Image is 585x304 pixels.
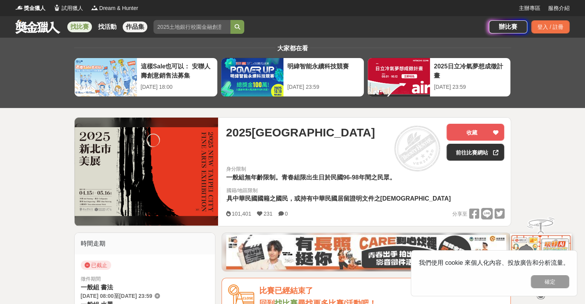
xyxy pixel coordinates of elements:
a: 找比賽 [67,22,92,32]
span: 試用獵人 [62,4,83,12]
span: 2025[GEOGRAPHIC_DATA] [226,124,375,141]
span: 231 [263,211,272,217]
span: 大家都在看 [275,45,310,51]
div: 登入 / 註冊 [531,20,570,33]
a: 2025日立冷氣夢想成徵計畫[DATE] 23:59 [367,58,511,97]
img: Cover Image [75,127,218,216]
div: 時間走期 [75,233,215,254]
div: [DATE] 23:59 [434,83,507,91]
a: 主辦專區 [519,4,540,12]
button: 確定 [531,275,569,288]
span: 101,401 [232,211,251,217]
div: 2025日立冷氣夢想成徵計畫 [434,62,507,79]
div: 比賽已經結束了 [259,284,504,297]
a: 這樣Sale也可以： 安聯人壽創意銷售法募集[DATE] 18:00 [74,58,218,97]
span: 徵件期間 [81,276,101,282]
a: Logo獎金獵人 [15,4,45,12]
a: 找活動 [95,22,120,32]
span: 獎金獵人 [24,4,45,12]
a: 前往比賽網站 [447,144,504,161]
a: LogoDream & Hunter [91,4,138,12]
button: 收藏 [447,124,504,141]
div: [DATE] 18:00 [141,83,213,91]
div: 國籍/地區限制 [226,187,452,194]
div: [DATE] 23:59 [287,83,360,91]
span: 分享至 [452,208,467,220]
img: 35ad34ac-3361-4bcf-919e-8d747461931d.jpg [226,235,506,269]
a: 明緯智能永續科技競賽[DATE] 23:59 [221,58,364,97]
div: 這樣Sale也可以： 安聯人壽創意銷售法募集 [141,62,213,79]
span: [DATE] 23:59 [119,293,152,299]
span: 已截止 [81,261,111,270]
span: 我們使用 cookie 來個人化內容、投放廣告和分析流量。 [419,259,569,266]
a: 服務介紹 [548,4,570,12]
div: 身分限制 [226,165,397,173]
span: [DATE] 08:00 [81,293,114,299]
a: 作品集 [123,22,147,32]
img: Logo [53,4,61,12]
span: 一般組無年齡限制。青春組限出生日於民國96-98年間之民眾。 [226,174,395,181]
a: 辦比賽 [489,20,527,33]
span: 0 [285,211,288,217]
span: 一般組 書法 [81,284,113,291]
span: 至 [114,293,119,299]
img: Logo [15,4,23,12]
span: 具中華民國國籍之國民，或持有中華民國居留證明文件之[DEMOGRAPHIC_DATA] [226,195,450,202]
img: d2146d9a-e6f6-4337-9592-8cefde37ba6b.png [510,234,572,285]
a: Logo試用獵人 [53,4,83,12]
span: Dream & Hunter [99,4,138,12]
input: 2025土地銀行校園金融創意挑戰賽：從你出發 開啟智慧金融新頁 [153,20,230,34]
div: 明緯智能永續科技競賽 [287,62,360,79]
img: Logo [91,4,98,12]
